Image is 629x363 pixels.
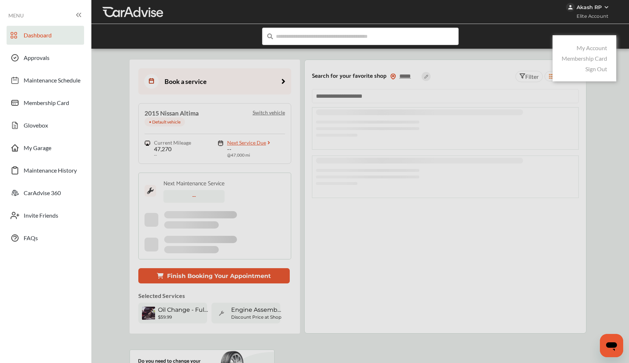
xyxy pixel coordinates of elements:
[24,32,52,41] span: Dashboard
[7,71,84,90] a: Maintenance Schedule
[585,65,607,72] a: Sign Out
[577,44,607,51] a: My Account
[24,212,58,221] span: Invite Friends
[24,77,80,86] span: Maintenance Schedule
[7,183,84,202] a: CarAdvise 360
[7,206,84,225] a: Invite Friends
[562,55,607,62] a: Membership Card
[24,122,48,131] span: Glovebox
[24,54,50,64] span: Approvals
[7,93,84,112] a: Membership Card
[7,26,84,45] a: Dashboard
[24,234,38,244] span: FAQs
[24,189,61,199] span: CarAdvise 360
[600,334,623,357] iframe: Button to launch messaging window
[24,144,51,154] span: My Garage
[7,116,84,135] a: Glovebox
[24,99,69,109] span: Membership Card
[24,167,77,176] span: Maintenance History
[7,48,84,67] a: Approvals
[7,161,84,180] a: Maintenance History
[7,229,84,247] a: FAQs
[7,138,84,157] a: My Garage
[8,13,24,19] span: MENU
